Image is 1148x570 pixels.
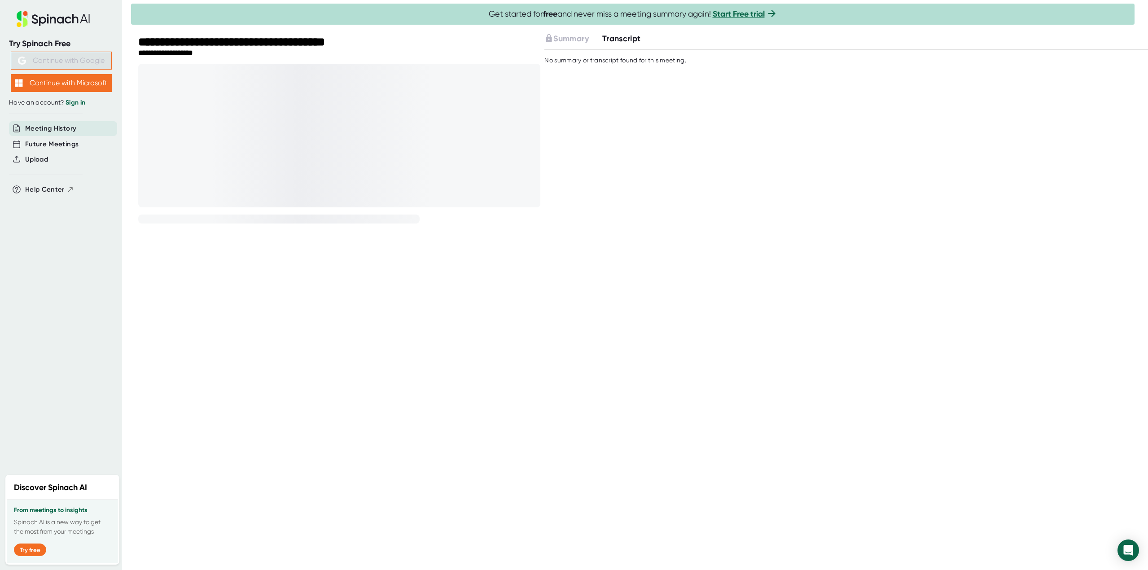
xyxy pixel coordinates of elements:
button: Transcript [602,33,641,45]
button: Try free [14,544,46,556]
img: Aehbyd4JwY73AAAAAElFTkSuQmCC [18,57,26,65]
div: No summary or transcript found for this meeting. [544,57,686,65]
h3: From meetings to insights [14,507,111,514]
div: Have an account? [9,99,113,107]
span: Transcript [602,34,641,44]
div: Upgrade to access [544,33,602,45]
button: Future Meetings [25,139,79,149]
a: Sign in [66,99,85,106]
p: Spinach AI is a new way to get the most from your meetings [14,517,111,536]
button: Summary [544,33,588,45]
div: Open Intercom Messenger [1117,539,1139,561]
button: Continue with Microsoft [11,74,112,92]
button: Help Center [25,184,74,195]
button: Upload [25,154,48,165]
a: Start Free trial [713,9,765,19]
h2: Discover Spinach AI [14,482,87,494]
button: Meeting History [25,123,76,134]
span: Get started for and never miss a meeting summary again! [489,9,777,19]
div: Try Spinach Free [9,39,113,49]
b: free [543,9,557,19]
button: Continue with Google [11,52,112,70]
span: Help Center [25,184,65,195]
span: Summary [553,34,588,44]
